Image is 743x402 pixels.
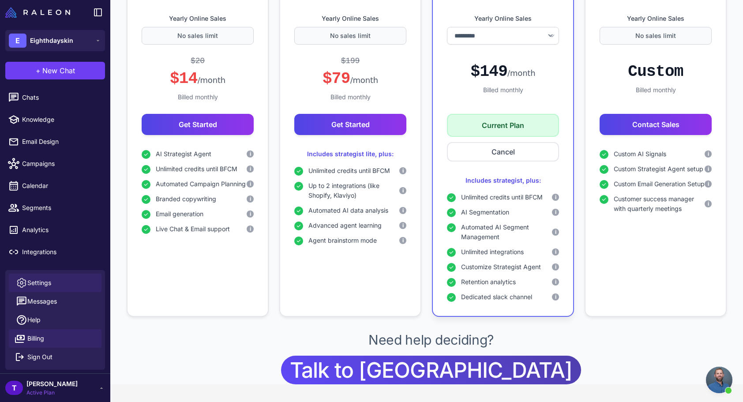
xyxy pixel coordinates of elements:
[250,195,251,203] span: i
[706,367,732,393] div: Open chat
[447,142,559,162] button: Cancel
[5,30,105,51] button: EEighthdayskin
[156,149,211,159] span: AI Strategist Agent
[156,224,230,234] span: Live Chat & Email support
[447,176,559,185] div: Includes strategist, plus:
[26,379,78,389] span: [PERSON_NAME]
[9,348,101,366] button: Sign Out
[600,85,712,95] div: Billed monthly
[5,7,74,18] a: Raleon Logo
[447,14,559,23] label: Yearly Online Sales
[555,278,556,286] span: i
[368,331,494,349] p: Need help deciding?
[22,247,100,257] span: Integrations
[308,221,382,230] span: Advanced agent learning
[614,149,666,159] span: Custom AI Signals
[22,203,100,213] span: Segments
[308,166,390,176] span: Unlimited credits until BFCM
[461,277,516,287] span: Retention analytics
[22,137,100,147] span: Email Design
[22,181,100,191] span: Calendar
[461,222,552,242] span: Automated AI Segment Management
[635,31,676,41] span: No sales limit
[22,159,100,169] span: Campaigns
[614,179,705,189] span: Custom Email Generation Setup
[250,225,251,233] span: i
[22,93,100,102] span: Chats
[402,187,404,195] span: i
[9,311,101,329] a: Help
[294,92,406,102] div: Billed monthly
[27,297,57,306] span: Messages
[507,68,535,78] span: /month
[294,149,406,159] div: Includes strategist lite, plus:
[447,85,559,95] div: Billed monthly
[191,55,205,67] div: $20
[308,206,388,215] span: Automated AI data analysis
[156,209,203,219] span: Email generation
[9,292,101,311] button: Messages
[22,225,100,235] span: Analytics
[614,194,705,214] span: Customer success manager with quarterly meetings
[250,165,251,173] span: i
[614,164,703,174] span: Custom Strategist Agent setup
[42,65,75,76] span: New Chat
[4,88,107,107] a: Chats
[471,62,536,82] div: $149
[9,34,26,48] div: E
[402,167,404,175] span: i
[156,164,237,174] span: Unlimited credits until BFCM
[5,7,70,18] img: Raleon Logo
[555,248,556,256] span: i
[4,221,107,239] a: Analytics
[4,154,107,173] a: Campaigns
[250,150,251,158] span: i
[22,115,100,124] span: Knowledge
[294,14,406,23] label: Yearly Online Sales
[447,114,559,137] button: Current Plan
[26,389,78,397] span: Active Plan
[177,31,218,41] span: No sales limit
[5,62,105,79] button: +New Chat
[294,114,406,135] button: Get Started
[156,194,216,204] span: Branded copywriting
[330,31,371,41] span: No sales limit
[308,181,399,200] span: Up to 2 integrations (like Shopify, Klaviyo)
[323,69,378,89] div: $79
[555,193,556,201] span: i
[600,14,712,23] label: Yearly Online Sales
[708,180,709,188] span: i
[708,150,709,158] span: i
[142,92,254,102] div: Billed monthly
[555,293,556,301] span: i
[461,192,543,202] span: Unlimited credits until BFCM
[27,334,44,343] span: Billing
[36,65,41,76] span: +
[600,114,712,135] button: Contact Sales
[628,62,683,82] div: Custom
[308,236,377,245] span: Agent brainstorm mode
[341,55,360,67] div: $199
[198,75,225,85] span: /month
[5,381,23,395] div: T
[4,243,107,261] a: Integrations
[402,237,404,244] span: i
[170,69,225,89] div: $14
[350,75,378,85] span: /month
[555,228,556,236] span: i
[708,165,709,173] span: i
[461,262,541,272] span: Customize Strategist Agent
[290,356,572,384] span: Talk to [GEOGRAPHIC_DATA]
[27,278,51,288] span: Settings
[156,179,246,189] span: Automated Campaign Planning
[402,207,404,214] span: i
[4,199,107,217] a: Segments
[461,207,509,217] span: AI Segmentation
[142,14,254,23] label: Yearly Online Sales
[461,247,524,257] span: Unlimited integrations
[708,200,709,208] span: i
[142,114,254,135] button: Get Started
[4,110,107,129] a: Knowledge
[4,177,107,195] a: Calendar
[27,352,53,362] span: Sign Out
